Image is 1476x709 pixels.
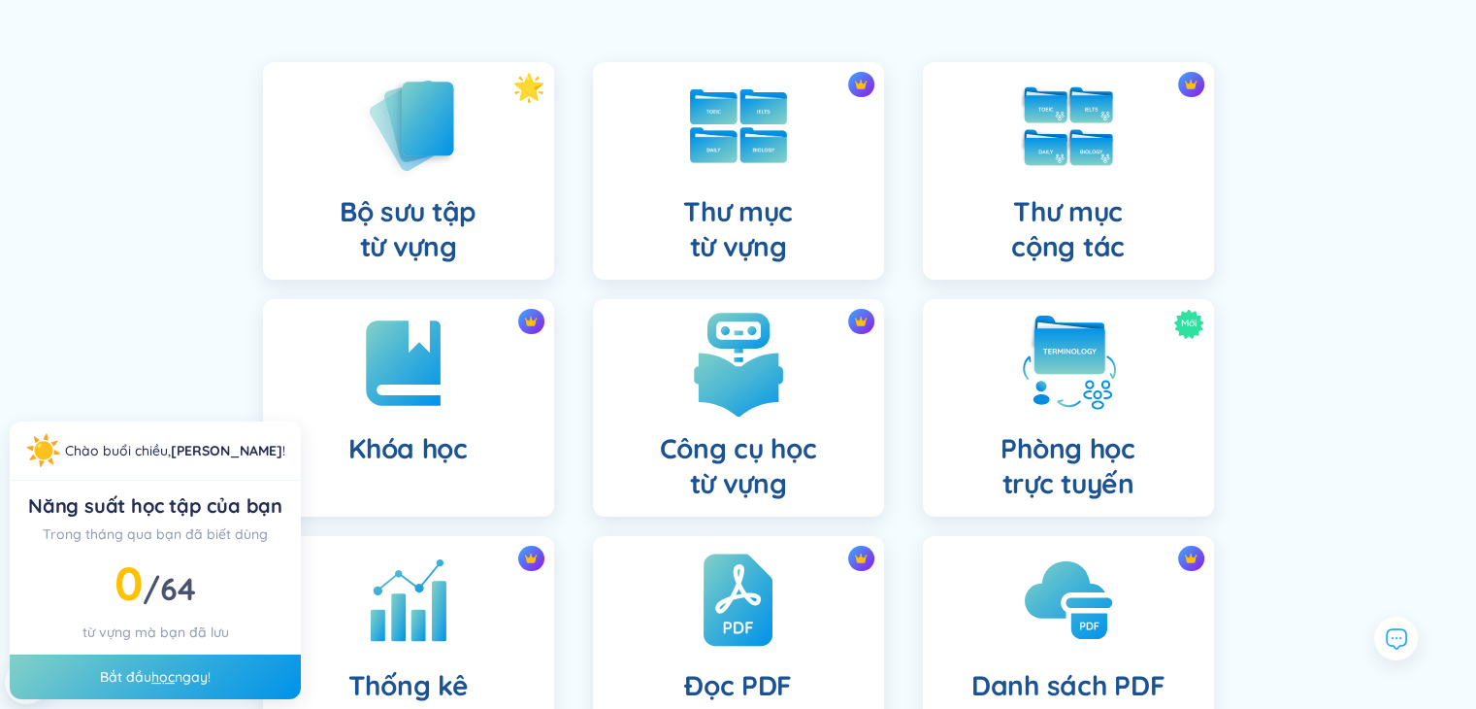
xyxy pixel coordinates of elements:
span: 64 [160,569,195,608]
span: Chào buổi chiều , [65,442,171,459]
h4: Khóa học [348,431,468,466]
h4: Bộ sưu tập từ vựng [340,194,476,264]
a: Bộ sưu tậptừ vựng [244,62,574,280]
img: crown icon [854,552,868,565]
img: crown icon [524,552,538,565]
a: crown iconKhóa học [244,299,574,517]
img: crown icon [524,315,538,328]
h4: Thư mục từ vựng [683,194,793,264]
span: 0 [115,554,143,612]
h4: Danh sách PDF [971,668,1164,703]
img: crown icon [854,78,868,91]
a: [PERSON_NAME] [171,442,282,459]
a: crown iconThư mụccộng tác [903,62,1233,280]
div: từ vựng mà bạn đã lưu [25,622,285,643]
a: học [151,668,175,686]
h4: Thư mục cộng tác [1011,194,1125,264]
div: Bắt đầu ngay! [10,655,301,699]
h4: Phòng học trực tuyến [1000,431,1134,501]
h4: Công cụ học từ vựng [660,431,817,501]
a: MớiPhòng họctrực tuyến [903,299,1233,517]
div: ! [65,440,285,461]
a: crown iconThư mụctừ vựng [574,62,903,280]
span: Mới [1181,309,1197,339]
span: / [143,569,195,608]
div: Trong tháng qua bạn đã biết dùng [25,523,285,545]
div: Năng suất học tập của bạn [25,492,285,520]
img: crown icon [1184,552,1197,565]
img: crown icon [1184,78,1197,91]
img: crown icon [854,315,868,328]
h4: Đọc PDF [684,668,792,703]
a: crown iconCông cụ họctừ vựng [574,299,903,517]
